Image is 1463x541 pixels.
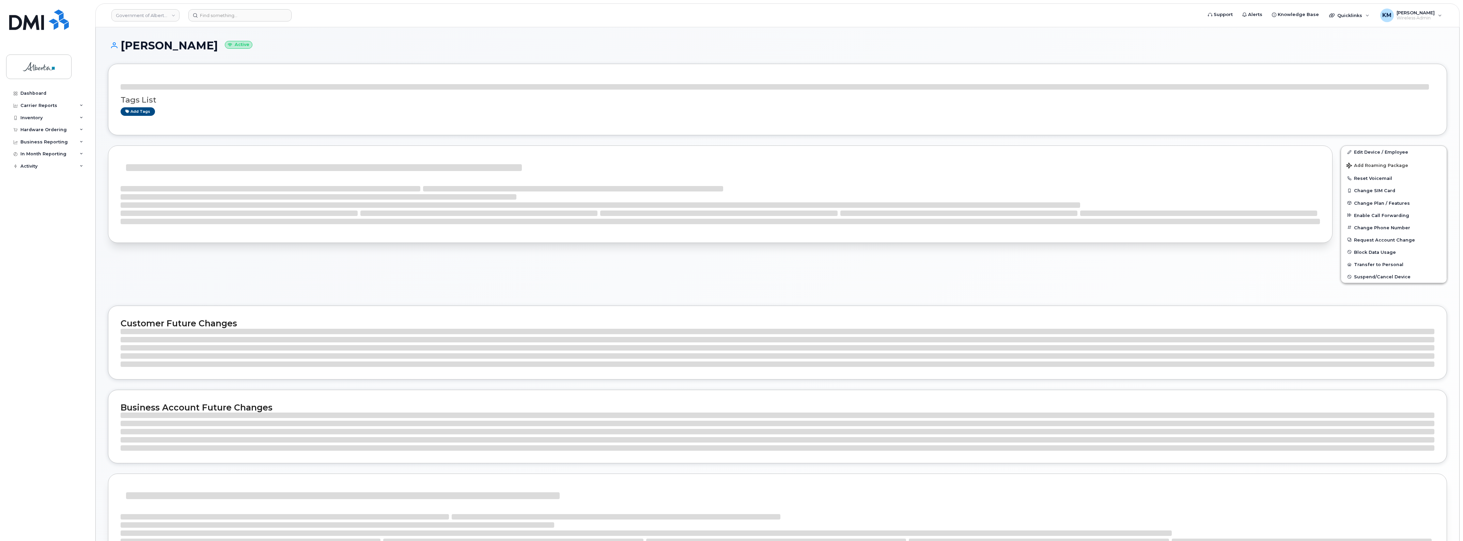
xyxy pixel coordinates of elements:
a: Add tags [121,107,155,116]
button: Reset Voicemail [1341,172,1447,184]
button: Suspend/Cancel Device [1341,270,1447,283]
button: Block Data Usage [1341,246,1447,258]
h2: Customer Future Changes [121,318,1434,328]
span: Add Roaming Package [1347,163,1408,169]
button: Change SIM Card [1341,184,1447,197]
span: Enable Call Forwarding [1354,213,1409,218]
h1: [PERSON_NAME] [108,40,1447,51]
h3: Tags List [121,96,1434,104]
button: Change Plan / Features [1341,197,1447,209]
span: Change Plan / Features [1354,200,1410,205]
button: Change Phone Number [1341,221,1447,234]
a: Edit Device / Employee [1341,146,1447,158]
h2: Business Account Future Changes [121,402,1434,413]
button: Request Account Change [1341,234,1447,246]
small: Active [225,41,252,49]
span: Suspend/Cancel Device [1354,274,1411,279]
button: Transfer to Personal [1341,258,1447,270]
button: Enable Call Forwarding [1341,209,1447,221]
button: Add Roaming Package [1341,158,1447,172]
